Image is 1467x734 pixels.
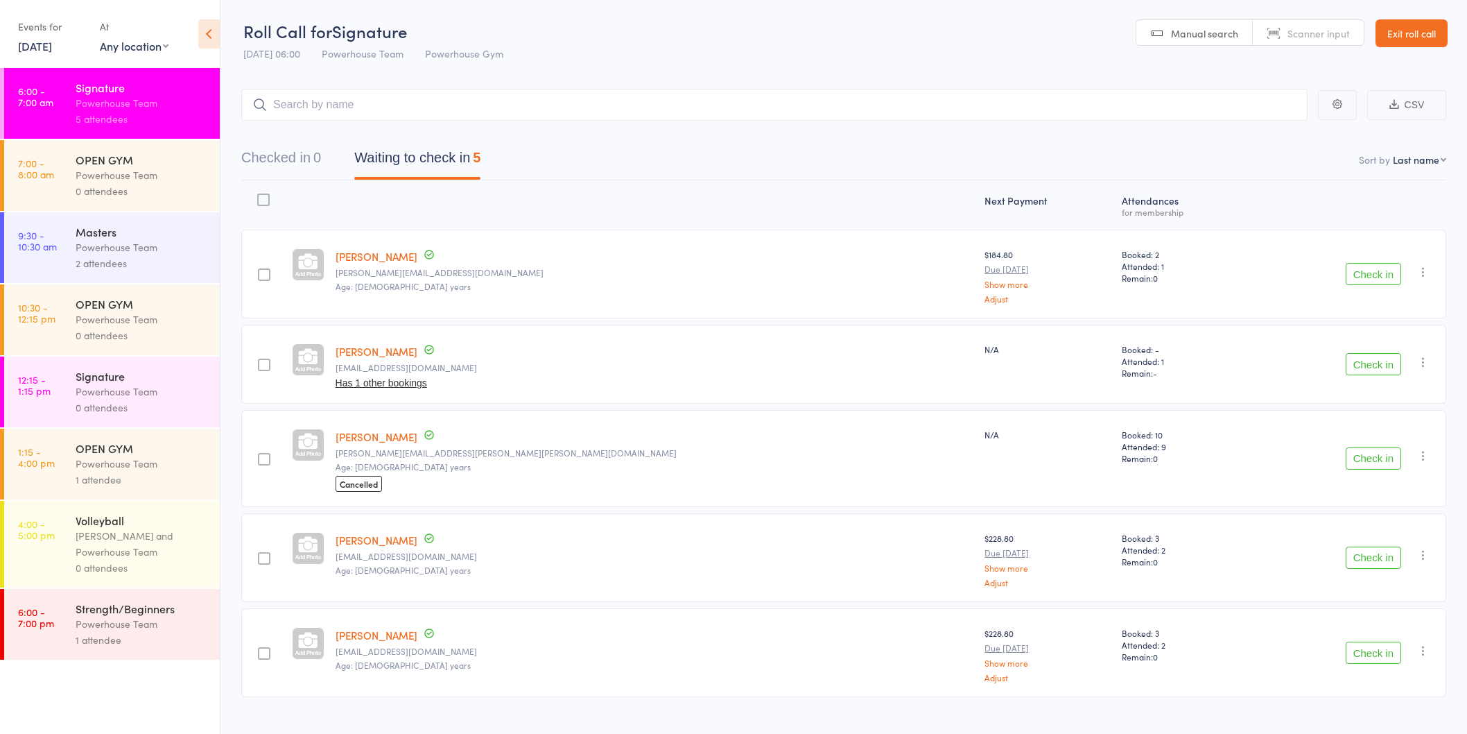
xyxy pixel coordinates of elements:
span: 0 [1153,556,1158,567]
div: Powerhouse Team [76,95,208,111]
label: Sort by [1359,153,1390,167]
div: OPEN GYM [76,441,208,456]
span: Remain: [1122,556,1245,567]
span: Attended: 2 [1122,544,1245,556]
span: Signature [332,19,407,42]
div: Atten­dances [1116,187,1251,223]
div: Signature [76,368,208,384]
div: Signature [76,80,208,95]
div: 0 attendees [76,327,208,343]
span: [DATE] 06:00 [243,46,300,60]
div: OPEN GYM [76,296,208,311]
button: CSV [1367,90,1446,120]
span: Remain: [1122,367,1245,379]
span: Age: [DEMOGRAPHIC_DATA] years [336,564,471,576]
time: 1:15 - 4:00 pm [18,446,55,468]
a: 7:00 -8:00 amOPEN GYMPowerhouse Team0 attendees [4,140,220,211]
span: Booked: - [1122,343,1245,355]
small: Due [DATE] [984,264,1110,274]
a: 10:30 -12:15 pmOPEN GYMPowerhouse Team0 attendees [4,284,220,355]
span: Booked: 3 [1122,627,1245,639]
button: Check in [1346,642,1401,664]
div: $228.80 [984,627,1110,682]
span: Attended: 9 [1122,441,1245,452]
small: Due [DATE] [984,548,1110,558]
button: Check in [1346,547,1401,569]
a: Adjust [984,578,1110,587]
span: Scanner input [1287,26,1350,40]
div: Last name [1393,153,1439,167]
small: simwest1985@gmail.com [336,647,974,656]
span: Attended: 1 [1122,260,1245,272]
a: Show more [984,563,1110,572]
div: Powerhouse Team [76,616,208,632]
a: Show more [984,280,1110,289]
span: Booked: 10 [1122,429,1245,441]
div: N/A [984,343,1110,355]
time: 10:30 - 12:15 pm [18,302,55,324]
span: Remain: [1122,651,1245,663]
span: Age: [DEMOGRAPHIC_DATA] years [336,280,471,292]
span: Remain: [1122,272,1245,284]
button: Check in [1346,353,1401,375]
div: Powerhouse Team [76,384,208,400]
div: Volleyball [76,513,208,528]
a: 9:30 -10:30 amMastersPowerhouse Team2 attendees [4,212,220,283]
span: Cancelled [336,476,382,492]
div: $184.80 [984,248,1110,303]
a: Adjust [984,673,1110,682]
div: Powerhouse Team [76,239,208,255]
a: 1:15 -4:00 pmOPEN GYMPowerhouse Team1 attendee [4,429,220,500]
time: 12:15 - 1:15 pm [18,374,51,396]
input: Search by name [241,89,1308,121]
a: [PERSON_NAME] [336,344,417,359]
div: 2 attendees [76,255,208,271]
a: Exit roll call [1375,19,1448,47]
time: 6:00 - 7:00 am [18,85,53,108]
div: Events for [18,15,86,38]
div: 1 attendee [76,472,208,488]
button: Checked in0 [241,143,321,180]
span: Roll Call for [243,19,332,42]
span: Booked: 3 [1122,532,1245,544]
span: 0 [1153,452,1158,464]
div: 0 attendees [76,183,208,199]
a: 6:00 -7:00 pmStrength/BeginnersPowerhouse Team1 attendee [4,589,220,660]
div: for membership [1122,207,1245,216]
div: OPEN GYM [76,152,208,167]
button: Check in [1346,263,1401,285]
span: Age: [DEMOGRAPHIC_DATA] years [336,659,471,671]
button: Waiting to check in5 [354,143,480,180]
a: [PERSON_NAME] [336,628,417,642]
div: At [100,15,168,38]
div: N/A [984,429,1110,441]
a: [DATE] [18,38,52,53]
span: Powerhouse Team [322,46,403,60]
span: Attended: 1 [1122,355,1245,367]
div: Any location [100,38,168,53]
small: Due [DATE] [984,643,1110,653]
button: Check in [1346,447,1401,470]
a: 12:15 -1:15 pmSignaturePowerhouse Team0 attendees [4,357,220,427]
span: - [1153,367,1157,379]
a: Adjust [984,294,1110,303]
span: Remain: [1122,452,1245,464]
a: 4:00 -5:00 pmVolleyball[PERSON_NAME] and Powerhouse Team0 attendees [4,501,220,588]
span: Attended: 2 [1122,639,1245,651]
div: 0 [313,150,321,165]
small: celynch7@gmail.com [336,552,974,561]
span: 0 [1153,272,1158,284]
small: sarah_collett@bigpond.com [336,268,974,278]
div: [PERSON_NAME] and Powerhouse Team [76,528,208,560]
time: 9:30 - 10:30 am [18,230,57,252]
a: [PERSON_NAME] [336,533,417,547]
div: Strength/Beginners [76,601,208,616]
time: 7:00 - 8:00 am [18,157,54,180]
a: 6:00 -7:00 amSignaturePowerhouse Team5 attendees [4,68,220,139]
div: 5 [473,150,480,165]
small: pamela.joy.gilbert@gmail.com [336,448,974,458]
a: Show more [984,658,1110,667]
time: 4:00 - 5:00 pm [18,518,55,540]
span: 0 [1153,651,1158,663]
div: 0 attendees [76,560,208,576]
